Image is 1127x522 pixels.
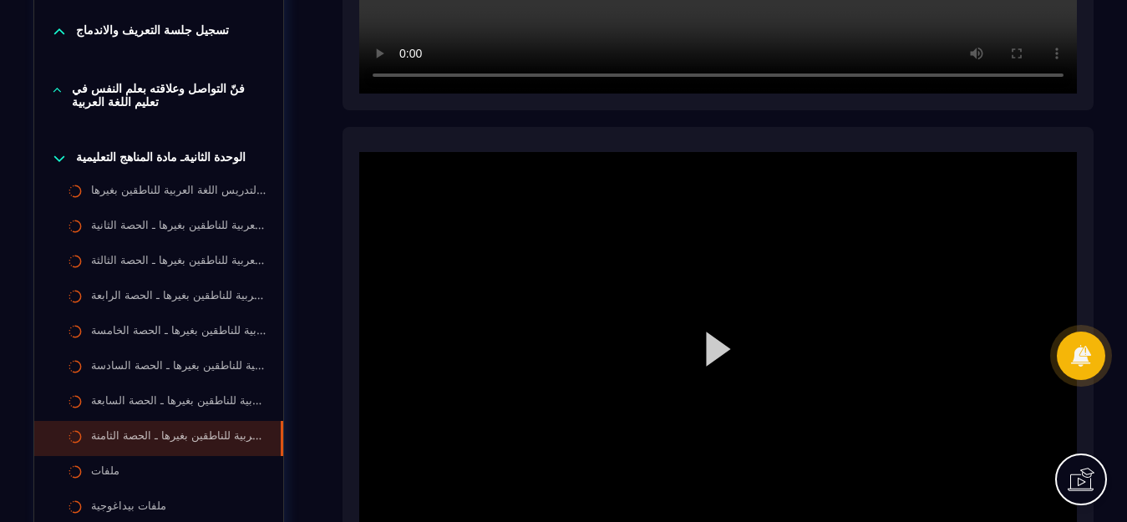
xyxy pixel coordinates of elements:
[91,359,267,378] div: المعايير العالمية لتدريس اللغة العربية للناطقين بغيرها ـ الحصة السادسة
[91,289,267,307] div: المعايير العالمية لتدريس اللغة العربية للناطقين بغيرها ـ الحصة الرابعة
[91,254,267,272] div: المعايير العالمية لتدريس اللغة العربية للناطقين بغيرها ـ الحصة الثالثة
[91,429,264,448] div: المعايير العالمية لتدريس اللغة العربية للناطقين بغيرها ـ الحصة الثامنة
[91,464,119,483] div: ملفات
[91,184,267,202] div: المعايير العالمية لتدريس اللغة العربية للناطقين بغيرها
[91,499,166,518] div: ملفات بيداغوجية
[76,23,229,40] p: تسجيل جلسة التعريف والاندماج
[72,82,267,109] p: فنّ التواصل وعلاقته بعلم النفس في تعليم اللغة العربية
[91,324,267,342] div: المعايير العالمية لتدريس اللغة العربية للناطقين بغيرها ـ الحصة الخامسة
[91,219,267,237] div: المعايير العالمية لتدريس اللغة العربية للناطقين بغيرها ـ الحصة الثانية
[76,150,246,167] p: الوحدة الثانيةـ مادة المناهج التعليمية
[91,394,267,413] div: المعايير العالمية لتدريس اللغة العربية للناطقين بغيرها ـ الحصة السابعة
